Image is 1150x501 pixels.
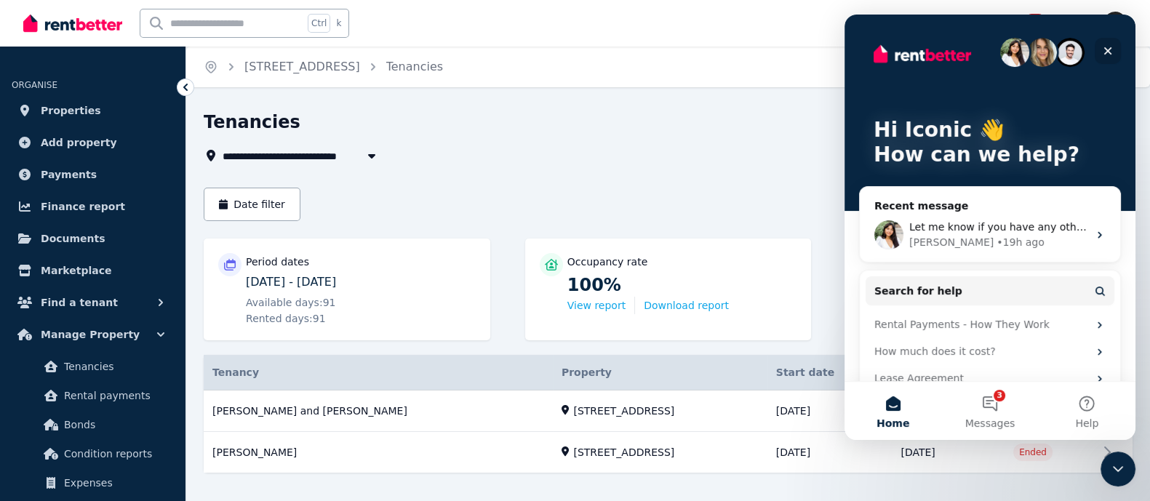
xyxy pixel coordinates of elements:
[12,128,174,157] a: Add property
[41,102,101,119] span: Properties
[97,367,193,425] button: Messages
[41,134,117,151] span: Add property
[32,404,65,414] span: Home
[644,298,729,313] button: Download report
[17,468,168,497] a: Expenses
[17,352,168,381] a: Tenancies
[204,433,1133,473] a: View details for George Marson
[64,474,162,492] span: Expenses
[41,294,118,311] span: Find a tenant
[844,15,1135,440] iframe: Intercom live chat
[12,288,174,317] button: Find a tenant
[65,207,643,218] span: Let me know if you have any other questions, I'd be happy to help further. If not, I'll go ahead ...
[21,350,270,377] div: Lease Agreement
[23,12,122,34] img: RentBetter
[12,224,174,253] a: Documents
[12,160,174,189] a: Payments
[64,387,162,404] span: Rental payments
[204,188,300,221] button: Date filter
[21,324,270,350] div: How much does it cost?
[64,358,162,375] span: Tenancies
[64,445,162,462] span: Condition reports
[567,254,648,269] p: Occupancy rate
[21,262,270,291] button: Search for help
[30,269,118,284] span: Search for help
[12,256,174,285] a: Marketplace
[212,365,259,380] span: Tenancy
[17,439,168,468] a: Condition reports
[246,295,335,310] span: Available days: 91
[246,254,309,269] p: Period dates
[17,381,168,410] a: Rental payments
[12,96,174,125] a: Properties
[567,298,626,313] button: View report
[231,404,254,414] span: Help
[194,367,291,425] button: Help
[30,302,244,318] div: Rental Payments - How They Work
[41,230,105,247] span: Documents
[65,220,149,236] div: [PERSON_NAME]
[553,355,767,390] th: Property
[17,410,168,439] a: Bonds
[246,273,476,291] p: [DATE] - [DATE]
[21,297,270,324] div: Rental Payments - How They Work
[152,220,199,236] div: • 19h ago
[386,58,443,76] span: Tenancies
[30,329,244,345] div: How much does it cost?
[204,390,1133,432] a: View details for Charlotte Allsopp and Caitlin White
[30,356,244,372] div: Lease Agreement
[204,111,300,134] h1: Tenancies
[1101,452,1135,486] iframe: Intercom live chat
[1026,14,1044,24] span: 218
[64,416,162,433] span: Bonds
[12,80,57,90] span: ORGANISE
[244,60,360,73] a: [STREET_ADDRESS]
[1103,12,1127,35] img: Iconic Realty Pty Ltd
[767,355,893,390] th: Start date
[41,198,125,215] span: Finance report
[767,432,893,473] td: [DATE]
[41,166,97,183] span: Payments
[186,47,460,87] nav: Breadcrumb
[41,262,111,279] span: Marketplace
[12,320,174,349] button: Manage Property
[41,326,140,343] span: Manage Property
[121,404,171,414] span: Messages
[308,14,330,33] span: Ctrl
[336,17,341,29] span: k
[246,311,326,326] span: Rented days: 91
[250,23,276,49] div: Close
[567,273,797,297] p: 100%
[12,192,174,221] a: Finance report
